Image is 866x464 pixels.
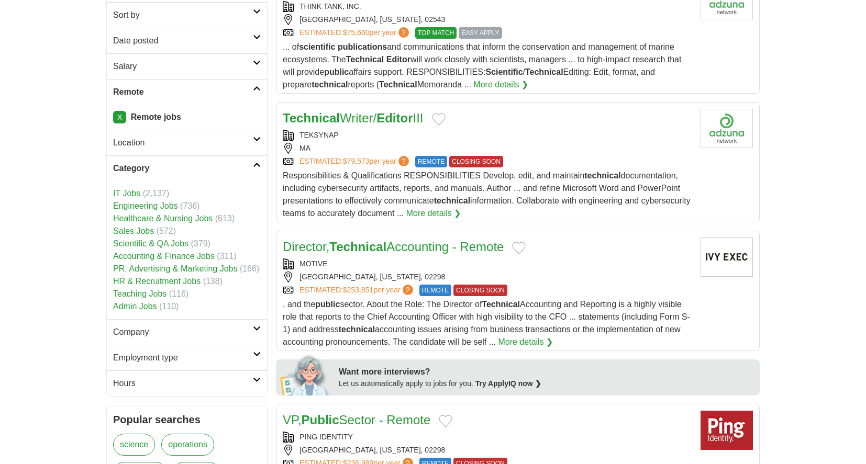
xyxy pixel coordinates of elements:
a: science [113,434,155,456]
a: Engineering Jobs [113,201,178,210]
strong: Public [302,413,339,427]
div: MOTIVE [283,258,692,269]
strong: Technical [482,300,520,309]
span: (379) [191,239,210,248]
a: Employment type [107,345,267,370]
span: (166) [240,264,259,273]
h2: Category [113,162,253,175]
strong: scientific [299,42,335,51]
a: IT Jobs [113,189,140,198]
span: TOP MATCH [415,27,457,39]
strong: Editor [386,55,410,64]
button: Add to favorite jobs [439,415,452,427]
a: More details ❯ [406,207,461,220]
a: Category [107,155,267,181]
span: $79,573 [343,157,370,165]
div: Let us automatically apply to jobs for you. [339,378,753,389]
span: ? [398,156,409,166]
a: More details ❯ [473,78,528,91]
span: ? [403,285,413,295]
a: PR, Advertising & Marketing Jobs [113,264,237,273]
img: Company logo [701,109,753,148]
strong: Editor [376,111,413,125]
div: THINK TANK, INC. [283,1,692,12]
a: Accounting & Finance Jobs [113,252,215,261]
a: Date posted [107,28,267,53]
div: [GEOGRAPHIC_DATA], [US_STATE], 02298 [283,271,692,282]
div: TEKSYNAP [283,130,692,141]
h2: Company [113,326,253,338]
span: REMOTE [415,156,447,167]
span: Responsibilities & Qualifications RESPONSIBILITIES Develop, edit, and maintain documentation, inc... [283,171,691,218]
a: TechnicalWriter/EditorIII [283,111,424,125]
h2: Date posted [113,35,253,47]
a: Location [107,130,267,155]
a: ESTIMATED:$253,851per year? [299,285,415,296]
strong: technical [434,196,470,205]
a: Healthcare & Nursing Jobs [113,214,213,223]
h2: Salary [113,60,253,73]
h2: Remote [113,86,253,98]
a: Company [107,319,267,345]
strong: technical [584,171,620,180]
a: Teaching Jobs [113,289,166,298]
a: X [113,111,126,123]
strong: Technical [346,55,384,64]
span: (110) [159,302,179,311]
strong: public [315,300,340,309]
div: [GEOGRAPHIC_DATA], [US_STATE], 02298 [283,445,692,456]
a: VP,PublicSector - Remote [283,413,430,427]
a: Remote [107,79,267,105]
a: Admin Jobs [113,302,157,311]
span: ? [398,27,409,38]
span: (2,137) [143,189,170,198]
span: $75,660 [343,28,370,37]
a: Try ApplyIQ now ❯ [475,379,541,388]
h2: Popular searches [113,412,261,427]
strong: technical [312,80,348,89]
span: (138) [203,277,223,286]
div: [GEOGRAPHIC_DATA], [US_STATE], 02543 [283,14,692,25]
a: Sort by [107,2,267,28]
a: Sales Jobs [113,227,154,235]
strong: Technical [329,240,386,254]
strong: Technical [525,67,563,76]
img: Ping Identity logo [701,411,753,450]
strong: publications [338,42,387,51]
img: Company logo [701,237,753,277]
strong: Technical [283,111,340,125]
span: (613) [215,214,235,223]
button: Add to favorite jobs [512,242,526,254]
span: EASY APPLY [459,27,502,39]
strong: Scientific [485,67,523,76]
span: CLOSING SOON [449,156,503,167]
span: CLOSING SOON [453,285,507,296]
div: Want more interviews? [339,366,753,378]
a: Director,TechnicalAccounting - Remote [283,240,504,254]
a: operations [161,434,214,456]
span: REMOTE [419,285,451,296]
a: ESTIMATED:$79,573per year? [299,156,411,167]
strong: Technical [379,80,417,89]
strong: Remote jobs [131,112,181,121]
button: Add to favorite jobs [432,113,446,126]
span: (736) [180,201,199,210]
h2: Hours [113,377,253,390]
strong: public [324,67,349,76]
a: Salary [107,53,267,79]
h2: Location [113,137,253,149]
a: More details ❯ [498,336,553,348]
span: , and the sector. About the Role: The Director of Accounting and Reporting is a highly visible ro... [283,300,690,346]
img: apply-iq-scientist.png [280,354,331,395]
a: PING IDENTITY [299,433,353,441]
span: (311) [217,252,236,261]
span: (116) [169,289,188,298]
a: Hours [107,370,267,396]
h2: Employment type [113,352,253,364]
a: HR & Recruitment Jobs [113,277,201,286]
span: $253,851 [343,286,373,294]
span: ... of and communications that inform the conservation and management of marine ecosystems. The w... [283,42,681,89]
h2: Sort by [113,9,253,21]
div: MA [283,143,692,154]
span: (572) [157,227,176,235]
